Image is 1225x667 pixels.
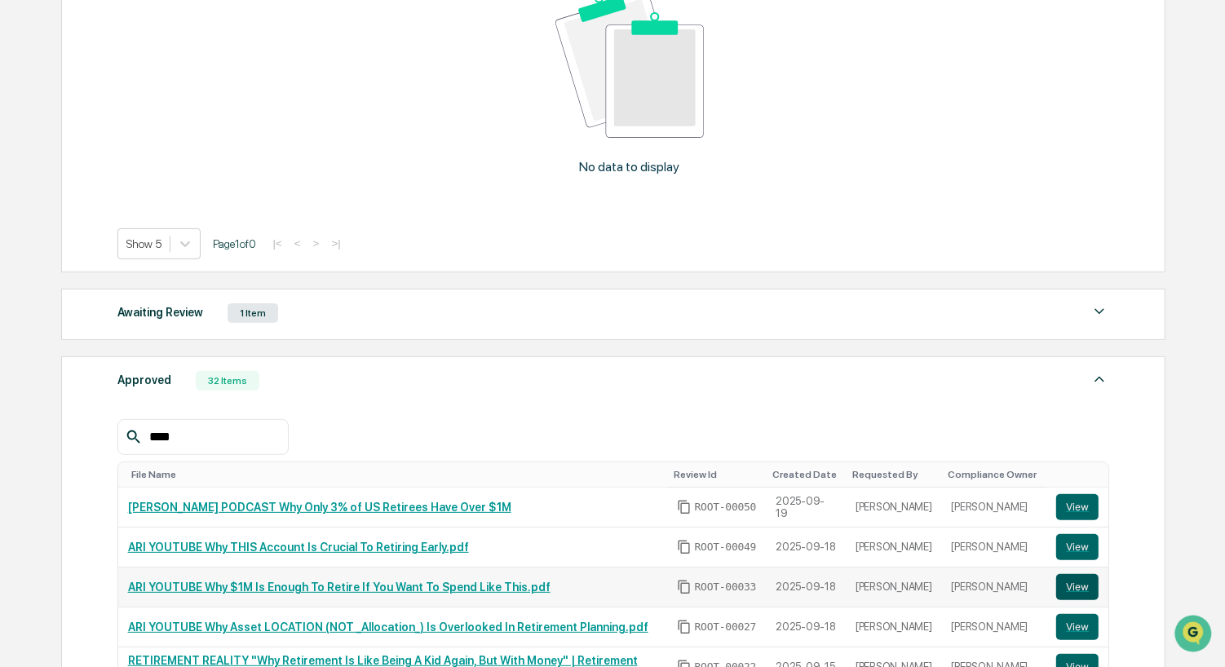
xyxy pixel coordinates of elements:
td: 2025-09-18 [766,607,846,647]
div: Toggle SortBy [674,469,760,480]
a: 🗄️Attestations [112,198,209,227]
a: ARI YOUTUBE Why THIS Account Is Crucial To Retiring Early.pdf [128,541,469,554]
div: Toggle SortBy [772,469,839,480]
div: Approved [117,369,171,391]
span: ROOT-00050 [695,501,757,514]
span: Copy Id [677,580,692,594]
span: Copy Id [677,540,692,554]
span: Attestations [135,205,202,221]
p: No data to display [579,159,679,174]
div: 🔎 [16,237,29,250]
img: caret [1090,369,1109,389]
button: View [1056,614,1099,640]
span: ROOT-00027 [695,621,757,634]
td: [PERSON_NAME] [846,488,942,528]
div: Toggle SortBy [852,469,935,480]
a: [PERSON_NAME] PODCAST Why Only 3% of US Retirees Have Over $1M [128,501,511,514]
span: ROOT-00049 [695,541,757,554]
button: >| [326,236,345,250]
a: Powered byPylon [115,275,197,288]
a: 🔎Data Lookup [10,229,109,258]
div: Start new chat [55,124,268,140]
p: How can we help? [16,33,297,60]
td: 2025-09-19 [766,488,846,528]
span: Preclearance [33,205,105,221]
div: Awaiting Review [117,302,203,323]
button: < [290,236,306,250]
a: ARI YOUTUBE Why $1M Is Enough To Retire If You Want To Spend Like This.pdf [128,581,551,594]
div: 1 Item [228,303,278,323]
span: Pylon [162,276,197,288]
button: Start new chat [277,129,297,148]
td: [PERSON_NAME] [846,568,942,607]
div: Toggle SortBy [1059,469,1102,480]
div: Toggle SortBy [949,469,1041,480]
button: View [1056,494,1099,520]
button: > [308,236,325,250]
div: 🗄️ [118,206,131,219]
div: We're available if you need us! [55,140,206,153]
td: [PERSON_NAME] [942,488,1047,528]
iframe: Open customer support [1173,613,1217,657]
td: [PERSON_NAME] [942,568,1047,607]
span: Copy Id [677,620,692,634]
a: 🖐️Preclearance [10,198,112,227]
div: 32 Items [196,371,259,391]
td: [PERSON_NAME] [846,607,942,647]
img: caret [1090,302,1109,321]
td: [PERSON_NAME] [942,528,1047,568]
a: ARI YOUTUBE Why Asset LOCATION (NOT _Allocation_) Is Overlooked In Retirement Planning.pdf [128,621,648,634]
td: [PERSON_NAME] [846,528,942,568]
td: [PERSON_NAME] [942,607,1047,647]
div: Toggle SortBy [131,469,661,480]
button: |< [268,236,287,250]
img: 1746055101610-c473b297-6a78-478c-a979-82029cc54cd1 [16,124,46,153]
span: ROOT-00033 [695,581,757,594]
td: 2025-09-18 [766,528,846,568]
div: 🖐️ [16,206,29,219]
span: Copy Id [677,500,692,515]
span: Page 1 of 0 [213,237,256,250]
button: View [1056,574,1099,600]
td: 2025-09-18 [766,568,846,607]
span: Data Lookup [33,236,103,252]
button: View [1056,534,1099,560]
